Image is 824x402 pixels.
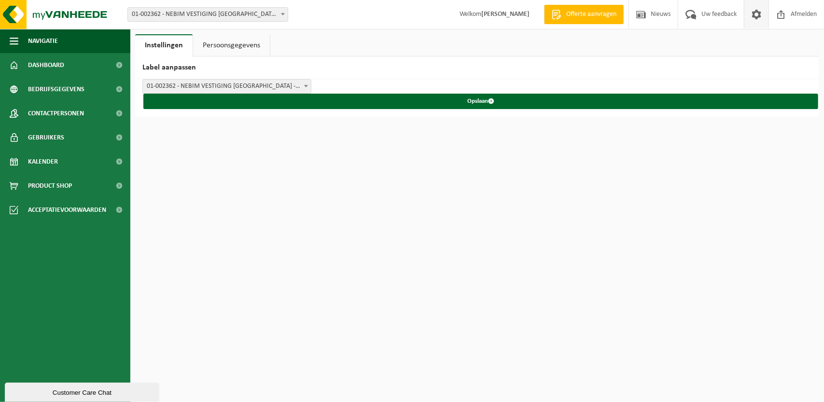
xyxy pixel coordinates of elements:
[28,101,84,125] span: Contactpersonen
[143,94,818,109] button: Opslaan
[193,34,270,56] a: Persoonsgegevens
[28,29,58,53] span: Navigatie
[143,80,311,93] span: 01-002362 - NEBIM VESTIGING GENT - MARIAKERKE
[28,125,64,150] span: Gebruikers
[28,150,58,174] span: Kalender
[5,381,161,402] iframe: chat widget
[544,5,624,24] a: Offerte aanvragen
[127,7,288,22] span: 01-002362 - NEBIM VESTIGING GENT - MARIAKERKE
[28,198,106,222] span: Acceptatievoorwaarden
[28,77,84,101] span: Bedrijfsgegevens
[28,53,64,77] span: Dashboard
[481,11,530,18] strong: [PERSON_NAME]
[142,79,311,94] span: 01-002362 - NEBIM VESTIGING GENT - MARIAKERKE
[28,174,72,198] span: Product Shop
[135,34,193,56] a: Instellingen
[128,8,288,21] span: 01-002362 - NEBIM VESTIGING GENT - MARIAKERKE
[135,56,819,79] h2: Label aanpassen
[564,10,619,19] span: Offerte aanvragen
